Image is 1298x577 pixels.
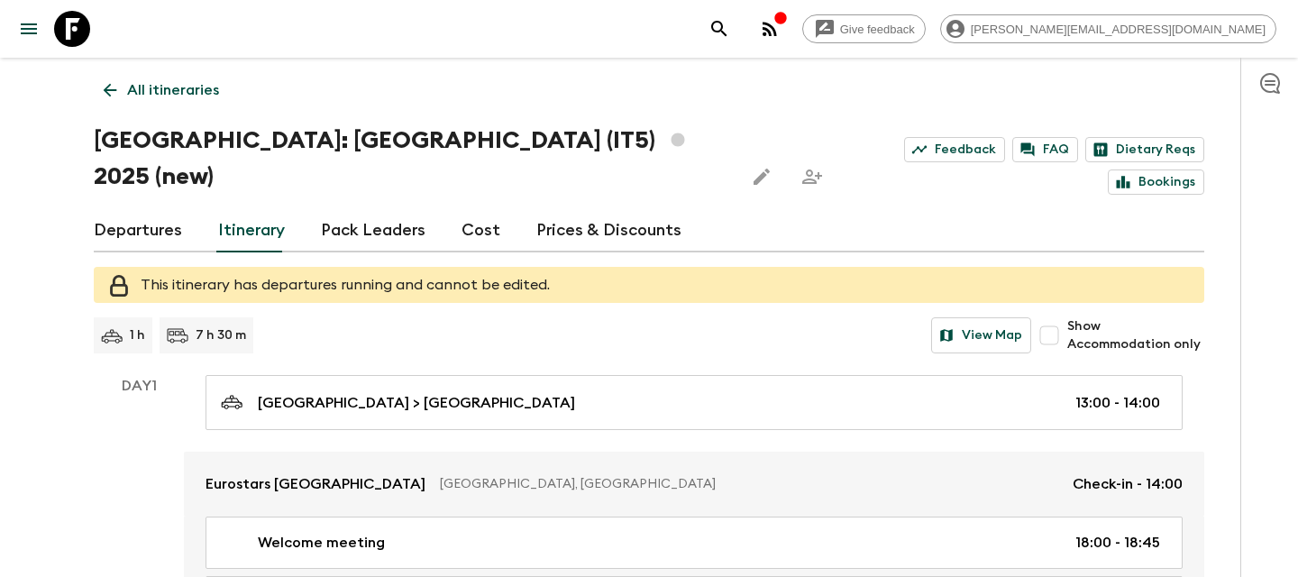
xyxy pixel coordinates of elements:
[127,79,219,101] p: All itineraries
[94,209,182,252] a: Departures
[206,517,1183,569] a: Welcome meeting18:00 - 18:45
[206,473,425,495] p: Eurostars [GEOGRAPHIC_DATA]
[258,532,385,554] p: Welcome meeting
[94,72,229,108] a: All itineraries
[11,11,47,47] button: menu
[94,123,729,195] h1: [GEOGRAPHIC_DATA]: [GEOGRAPHIC_DATA] (IT5) 2025 (new)
[196,326,246,344] p: 7 h 30 m
[1067,317,1204,353] span: Show Accommodation only
[1075,532,1160,554] p: 18:00 - 18:45
[961,23,1275,36] span: [PERSON_NAME][EMAIL_ADDRESS][DOMAIN_NAME]
[1085,137,1204,162] a: Dietary Reqs
[130,326,145,344] p: 1 h
[701,11,737,47] button: search adventures
[258,392,575,414] p: [GEOGRAPHIC_DATA] > [GEOGRAPHIC_DATA]
[931,317,1031,353] button: View Map
[218,209,285,252] a: Itinerary
[440,475,1058,493] p: [GEOGRAPHIC_DATA], [GEOGRAPHIC_DATA]
[1108,169,1204,195] a: Bookings
[94,375,184,397] p: Day 1
[141,278,550,292] span: This itinerary has departures running and cannot be edited.
[321,209,425,252] a: Pack Leaders
[206,375,1183,430] a: [GEOGRAPHIC_DATA] > [GEOGRAPHIC_DATA]13:00 - 14:00
[184,452,1204,517] a: Eurostars [GEOGRAPHIC_DATA][GEOGRAPHIC_DATA], [GEOGRAPHIC_DATA]Check-in - 14:00
[1073,473,1183,495] p: Check-in - 14:00
[794,159,830,195] span: Share this itinerary
[536,209,681,252] a: Prices & Discounts
[744,159,780,195] button: Edit this itinerary
[940,14,1276,43] div: [PERSON_NAME][EMAIL_ADDRESS][DOMAIN_NAME]
[1012,137,1078,162] a: FAQ
[802,14,926,43] a: Give feedback
[904,137,1005,162] a: Feedback
[462,209,500,252] a: Cost
[830,23,925,36] span: Give feedback
[1075,392,1160,414] p: 13:00 - 14:00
